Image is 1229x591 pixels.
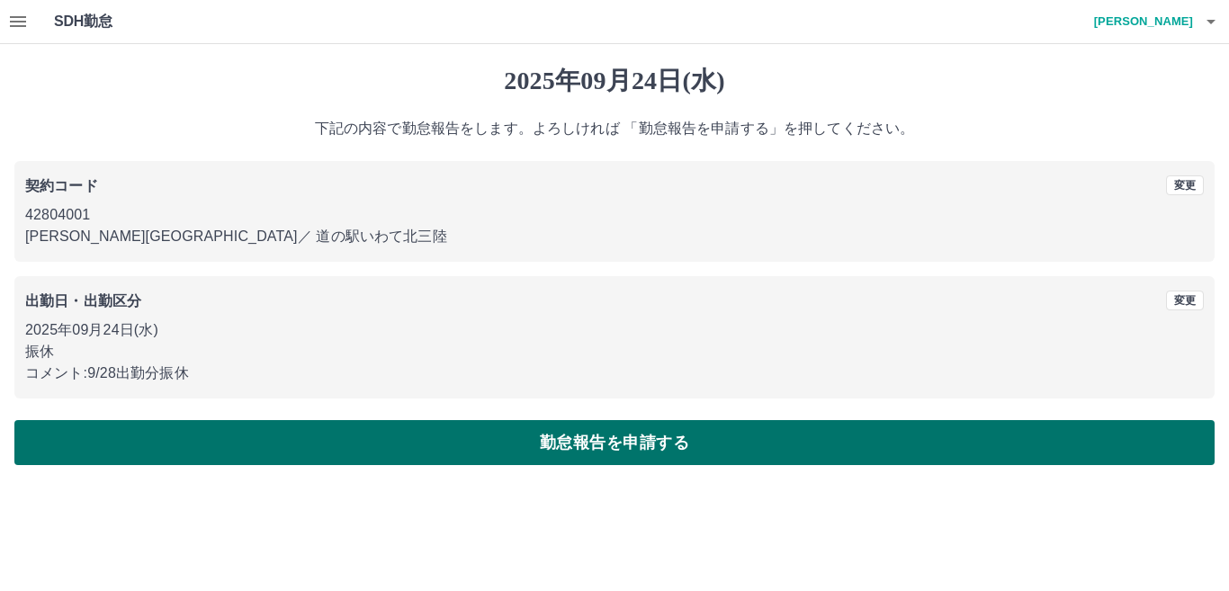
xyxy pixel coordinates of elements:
p: 下記の内容で勤怠報告をします。よろしければ 「勤怠報告を申請する」を押してください。 [14,118,1215,139]
p: 振休 [25,341,1204,363]
p: コメント: 9/28出勤分振休 [25,363,1204,384]
h1: 2025年09月24日(水) [14,66,1215,96]
button: 勤怠報告を申請する [14,420,1215,465]
p: [PERSON_NAME][GEOGRAPHIC_DATA] ／ 道の駅いわて北三陸 [25,226,1204,247]
b: 契約コード [25,178,98,193]
p: 42804001 [25,204,1204,226]
b: 出勤日・出勤区分 [25,293,141,309]
p: 2025年09月24日(水) [25,319,1204,341]
button: 変更 [1166,291,1204,310]
button: 変更 [1166,175,1204,195]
